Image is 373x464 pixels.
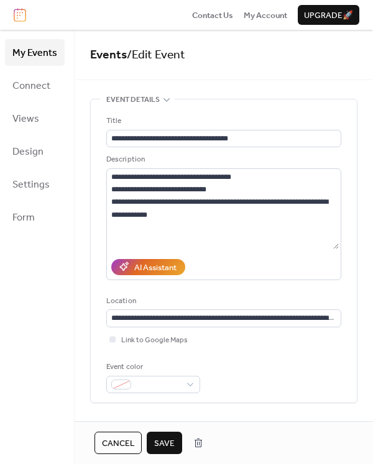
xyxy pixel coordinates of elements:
[106,115,339,127] div: Title
[244,9,287,21] a: My Account
[304,9,353,22] span: Upgrade 🚀
[106,361,198,373] div: Event color
[5,105,65,132] a: Views
[12,208,35,227] span: Form
[111,259,185,275] button: AI Assistant
[154,437,175,450] span: Save
[5,39,65,66] a: My Events
[134,262,177,274] div: AI Assistant
[127,43,185,66] span: / Edit Event
[14,8,26,22] img: logo
[102,437,134,450] span: Cancel
[12,43,57,63] span: My Events
[121,334,188,347] span: Link to Google Maps
[147,432,182,454] button: Save
[12,175,50,194] span: Settings
[192,9,233,21] a: Contact Us
[5,72,65,99] a: Connect
[12,76,50,96] span: Connect
[106,295,339,307] div: Location
[106,153,339,166] div: Description
[5,171,65,198] a: Settings
[90,43,127,66] a: Events
[106,94,160,106] span: Event details
[298,5,359,25] button: Upgrade🚀
[192,9,233,22] span: Contact Us
[106,418,159,430] span: Date and time
[12,109,39,129] span: Views
[244,9,287,22] span: My Account
[5,204,65,230] a: Form
[12,142,44,161] span: Design
[94,432,142,454] button: Cancel
[5,138,65,165] a: Design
